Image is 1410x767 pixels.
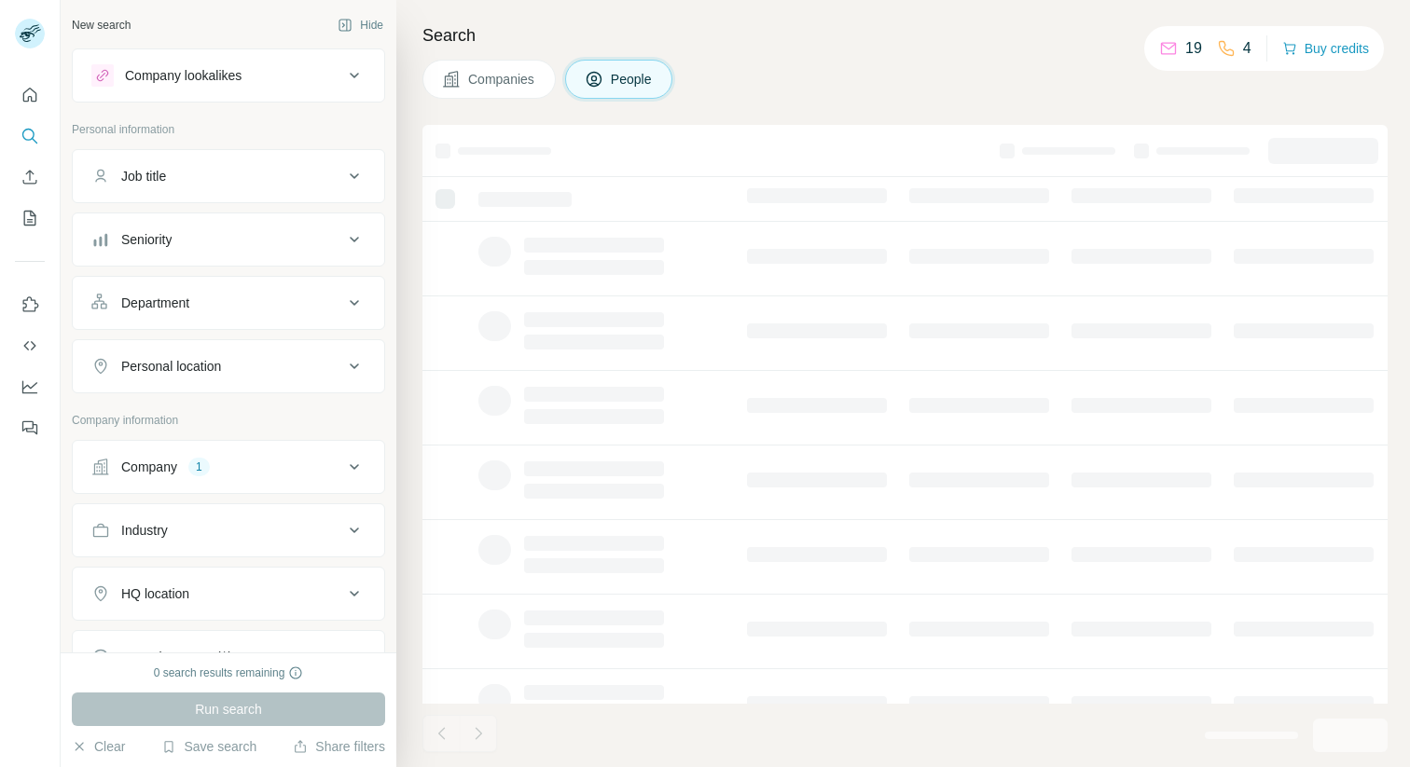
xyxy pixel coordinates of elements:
[325,11,396,39] button: Hide
[121,357,221,376] div: Personal location
[15,201,45,235] button: My lists
[73,344,384,389] button: Personal location
[73,571,384,616] button: HQ location
[73,53,384,98] button: Company lookalikes
[121,584,189,603] div: HQ location
[468,70,536,89] span: Companies
[121,230,172,249] div: Seniority
[72,412,385,429] p: Company information
[15,119,45,153] button: Search
[73,217,384,262] button: Seniority
[72,17,131,34] div: New search
[121,294,189,312] div: Department
[15,329,45,363] button: Use Surfe API
[73,445,384,489] button: Company1
[125,66,242,85] div: Company lookalikes
[1243,37,1251,60] p: 4
[121,167,166,185] div: Job title
[15,288,45,322] button: Use Surfe on LinkedIn
[1282,35,1369,62] button: Buy credits
[73,281,384,325] button: Department
[611,70,654,89] span: People
[293,737,385,756] button: Share filters
[154,664,304,681] div: 0 search results remaining
[422,22,1388,48] h4: Search
[72,737,125,756] button: Clear
[1185,37,1202,60] p: 19
[161,737,256,756] button: Save search
[188,459,210,475] div: 1
[73,154,384,199] button: Job title
[73,635,384,679] button: Annual revenue ($)
[15,411,45,445] button: Feedback
[73,508,384,553] button: Industry
[15,160,45,194] button: Enrich CSV
[121,458,177,476] div: Company
[121,521,168,540] div: Industry
[15,78,45,112] button: Quick start
[15,370,45,404] button: Dashboard
[121,648,232,666] div: Annual revenue ($)
[72,121,385,138] p: Personal information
